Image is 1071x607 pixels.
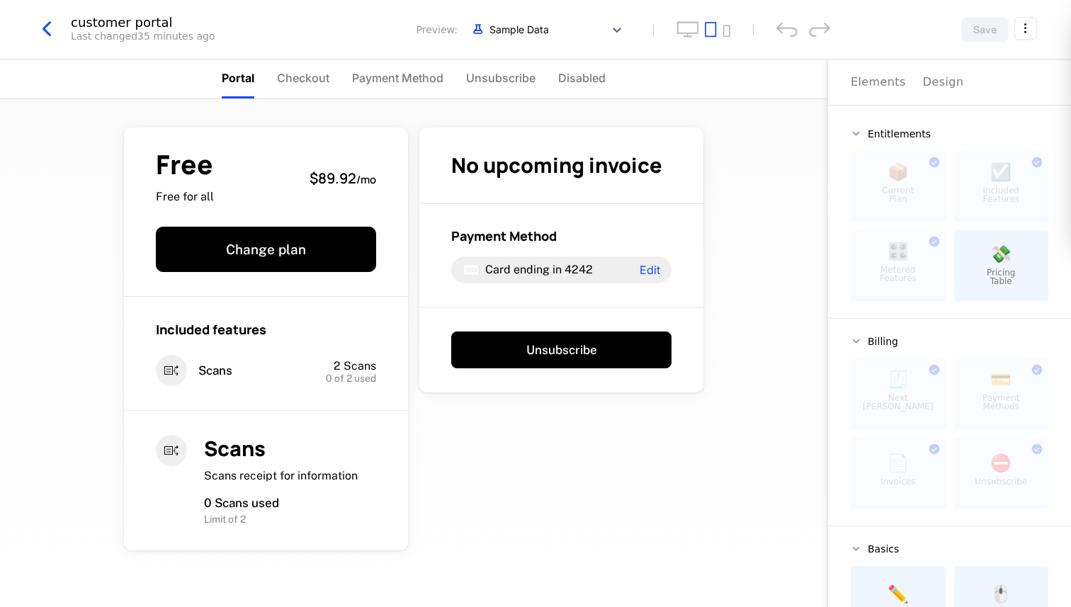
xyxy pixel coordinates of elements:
[851,59,1048,105] div: Choose Sub Page
[868,129,931,139] span: Entitlements
[204,496,279,510] span: 0 Scans used
[71,29,215,43] div: Last changed 35 minutes ago
[451,227,557,244] span: Payment Method
[1014,17,1037,40] button: Select action
[565,263,593,276] span: 4242
[156,321,266,338] span: Included features
[356,172,376,187] sub: / mo
[987,268,1015,285] span: Pricing Table
[334,359,376,373] span: 2 Scans
[204,469,358,482] span: Scans receipt for information
[156,227,376,272] button: Change plan
[809,22,830,37] div: redo
[640,264,660,276] span: Edit
[466,69,535,86] span: Unsubscribe
[868,544,899,554] span: Basics
[776,22,798,37] div: undo
[888,586,909,603] span: ✏️
[676,21,699,38] button: desktop
[156,189,214,205] span: Free for all
[990,246,1011,263] span: 💸
[868,336,898,346] span: Billing
[923,74,964,91] div: Design
[326,373,376,383] span: 0 of 2 used
[451,151,662,179] span: No upcoming invoice
[310,169,356,188] span: $89.92
[416,23,458,37] span: Preview:
[198,363,232,379] span: Scans
[222,69,254,86] span: Portal
[722,25,730,38] button: mobile
[352,69,443,86] span: Payment Method
[485,263,562,276] span: Card ending in
[705,21,717,38] button: tablet
[277,69,329,86] span: Checkout
[558,69,606,86] span: Disabled
[204,514,246,525] span: Limit of 2
[961,17,1009,42] button: Save
[156,435,187,466] i: entitlements
[990,586,1011,603] span: 🖱️
[463,261,480,278] i: visa
[451,331,671,368] button: Unsubscribe
[156,355,187,386] i: entitlements
[156,152,214,178] span: Free
[204,434,266,463] span: Scans
[71,16,215,29] div: customer portal
[851,74,906,91] div: Elements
